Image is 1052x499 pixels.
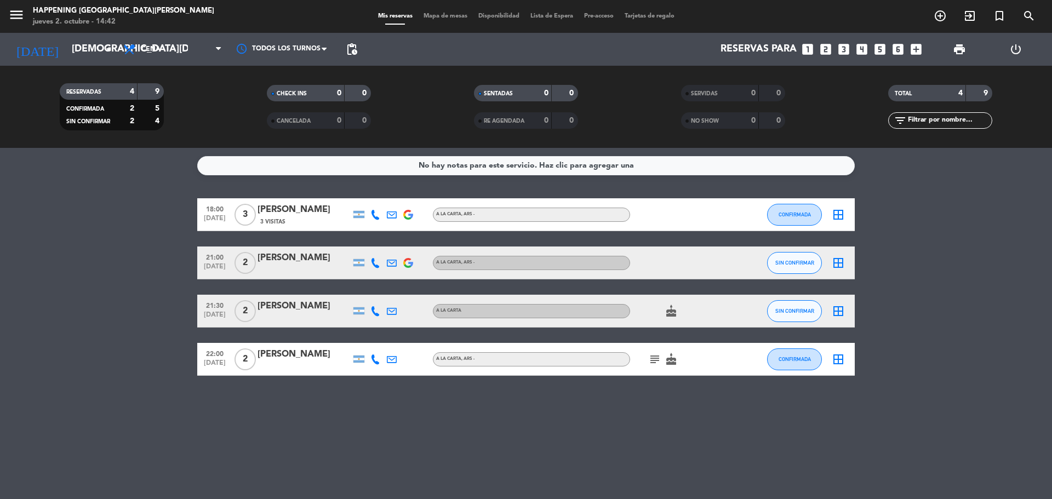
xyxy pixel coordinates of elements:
[235,300,256,322] span: 2
[362,117,369,124] strong: 0
[235,252,256,274] span: 2
[934,9,947,22] i: add_circle_outline
[258,347,351,362] div: [PERSON_NAME]
[544,117,548,124] strong: 0
[8,37,66,61] i: [DATE]
[909,42,923,56] i: add_box
[895,91,912,96] span: TOTAL
[403,258,413,268] img: google-logo.png
[832,208,845,221] i: border_all
[102,43,115,56] i: arrow_drop_down
[801,42,815,56] i: looks_one
[484,91,513,96] span: SENTADAS
[544,89,548,97] strong: 0
[953,43,966,56] span: print
[963,9,976,22] i: exit_to_app
[855,42,869,56] i: looks_4
[436,357,474,361] span: A LA CARTA
[403,210,413,220] img: google-logo.png
[33,5,214,16] div: Happening [GEOGRAPHIC_DATA][PERSON_NAME]
[1022,9,1036,22] i: search
[155,105,162,112] strong: 5
[258,203,351,217] div: [PERSON_NAME]
[832,305,845,318] i: border_all
[832,353,845,366] i: border_all
[894,114,907,127] i: filter_list
[767,348,822,370] button: CONFIRMADA
[569,117,576,124] strong: 0
[832,256,845,269] i: border_all
[721,44,797,55] span: Reservas para
[665,305,678,318] i: cake
[648,353,661,366] i: subject
[155,117,162,125] strong: 4
[779,211,811,217] span: CONFIRMADA
[277,118,311,124] span: CANCELADA
[461,357,474,361] span: , ARS -
[201,311,228,324] span: [DATE]
[461,212,474,216] span: , ARS -
[569,89,576,97] strong: 0
[891,42,905,56] i: looks_6
[907,114,992,127] input: Filtrar por nombre...
[258,299,351,313] div: [PERSON_NAME]
[141,45,161,53] span: Cena
[958,89,963,97] strong: 4
[201,347,228,359] span: 22:00
[130,117,134,125] strong: 2
[873,42,887,56] i: looks_5
[837,42,851,56] i: looks_3
[984,89,990,97] strong: 9
[987,33,1044,66] div: LOG OUT
[130,105,134,112] strong: 2
[484,118,524,124] span: RE AGENDADA
[775,260,814,266] span: SIN CONFIRMAR
[337,89,341,97] strong: 0
[665,353,678,366] i: cake
[201,215,228,227] span: [DATE]
[8,7,25,27] button: menu
[1009,43,1022,56] i: power_settings_new
[473,13,525,19] span: Disponibilidad
[418,13,473,19] span: Mapa de mesas
[767,300,822,322] button: SIN CONFIRMAR
[66,119,110,124] span: SIN CONFIRMAR
[775,308,814,314] span: SIN CONFIRMAR
[235,204,256,226] span: 3
[337,117,341,124] strong: 0
[373,13,418,19] span: Mis reservas
[155,88,162,95] strong: 9
[345,43,358,56] span: pending_actions
[579,13,619,19] span: Pre-acceso
[258,251,351,265] div: [PERSON_NAME]
[66,89,101,95] span: RESERVADAS
[201,202,228,215] span: 18:00
[767,252,822,274] button: SIN CONFIRMAR
[779,356,811,362] span: CONFIRMADA
[436,308,461,313] span: A LA CARTA
[819,42,833,56] i: looks_two
[201,263,228,276] span: [DATE]
[362,89,369,97] strong: 0
[461,260,474,265] span: , ARS -
[993,9,1006,22] i: turned_in_not
[436,212,474,216] span: A LA CARTA
[33,16,214,27] div: jueves 2. octubre - 14:42
[8,7,25,23] i: menu
[619,13,680,19] span: Tarjetas de regalo
[691,118,719,124] span: NO SHOW
[201,299,228,311] span: 21:30
[419,159,634,172] div: No hay notas para este servicio. Haz clic para agregar una
[751,117,756,124] strong: 0
[436,260,474,265] span: A LA CARTA
[235,348,256,370] span: 2
[751,89,756,97] strong: 0
[260,217,285,226] span: 3 Visitas
[691,91,718,96] span: SERVIDAS
[776,117,783,124] strong: 0
[130,88,134,95] strong: 4
[66,106,104,112] span: CONFIRMADA
[201,359,228,372] span: [DATE]
[201,250,228,263] span: 21:00
[277,91,307,96] span: CHECK INS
